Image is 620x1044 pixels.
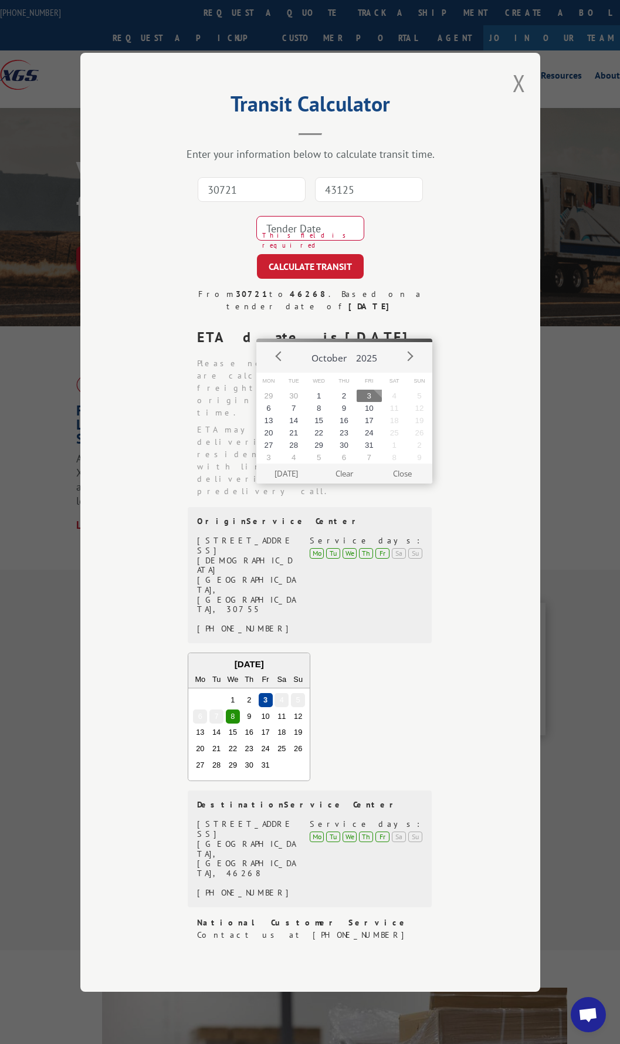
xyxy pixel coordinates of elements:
button: 7 [357,451,382,464]
div: Choose Wednesday, October 22nd, 2025 [225,742,239,756]
div: Open chat [571,997,606,1032]
span: Mon [256,373,282,390]
button: 20 [256,427,282,439]
button: Next [401,347,418,365]
button: 4 [382,390,407,402]
div: Choose Thursday, October 2nd, 2025 [242,692,256,707]
div: Choose Wednesday, October 1st, 2025 [225,692,239,707]
div: Choose Friday, October 24th, 2025 [258,742,272,756]
button: 13 [256,414,282,427]
div: Choose Wednesday, October 8th, 2025 [225,709,239,723]
div: Choose Saturday, October 18th, 2025 [275,725,289,739]
button: 11 [382,402,407,414]
div: Service days: [310,819,422,829]
button: 6 [256,402,282,414]
button: 12 [407,402,432,414]
div: Fr [375,548,389,558]
div: Sa [392,548,406,558]
button: 24 [357,427,382,439]
div: Choose Sunday, October 12th, 2025 [291,709,305,723]
button: 8 [382,451,407,464]
strong: 46268 [290,289,328,299]
div: We [343,832,357,842]
button: 4 [281,451,306,464]
button: 2 [407,439,432,451]
span: Fri [357,373,382,390]
button: 9 [407,451,432,464]
div: Choose Tuesday, October 21st, 2025 [209,742,223,756]
button: 16 [331,414,357,427]
span: Wed [306,373,331,390]
button: 10 [357,402,382,414]
span: Thu [331,373,357,390]
h2: Transit Calculator [139,96,482,118]
div: Sa [275,672,289,686]
div: Choose Friday, October 3rd, 2025 [258,692,272,707]
button: 15 [306,414,331,427]
span: Sun [407,373,432,390]
span: Sat [382,373,407,390]
div: [STREET_ADDRESS] [197,819,296,839]
div: Choose Wednesday, October 29th, 2025 [225,758,239,772]
div: Su [408,548,422,558]
div: ETA date is [197,327,433,348]
div: From to . Based on a tender date of [188,288,433,313]
div: Choose Monday, October 27th, 2025 [193,758,207,772]
button: 5 [306,451,331,464]
div: Enter your information below to calculate transit time. [139,147,482,161]
button: 28 [281,439,306,451]
div: Choose Thursday, October 9th, 2025 [242,709,256,723]
div: Choose Tuesday, October 14th, 2025 [209,725,223,739]
div: Sa [392,832,406,842]
button: [DATE] [257,464,315,484]
button: 6 [331,451,357,464]
input: Tender Date [256,216,364,241]
button: 31 [357,439,382,451]
button: 30 [331,439,357,451]
button: 3 [357,390,382,402]
div: Choose Tuesday, October 28th, 2025 [209,758,223,772]
button: 18 [382,414,407,427]
div: [GEOGRAPHIC_DATA], [GEOGRAPHIC_DATA], 46268 [197,839,296,878]
strong: [DATE] [348,301,394,312]
strong: National Customer Service [197,917,409,927]
button: Close [373,464,431,484]
div: Su [408,832,422,842]
div: Choose Monday, October 13th, 2025 [193,725,207,739]
div: Choose Wednesday, October 15th, 2025 [225,725,239,739]
div: Destination Service Center [197,800,422,810]
span: Tue [281,373,306,390]
button: 1 [382,439,407,451]
strong: 30721 [236,289,269,299]
div: Fr [375,832,389,842]
button: 8 [306,402,331,414]
button: 30 [281,390,306,402]
div: Choose Friday, October 31st, 2025 [258,758,272,772]
button: 29 [306,439,331,451]
span: This field is required [262,231,364,250]
div: Tu [326,548,340,558]
button: 17 [357,414,382,427]
button: 3 [256,451,282,464]
div: Tu [326,832,340,842]
button: 26 [407,427,432,439]
input: Dest. Zip [315,177,423,202]
div: Origin Service Center [197,516,422,526]
strong: [DATE] [345,328,418,346]
div: [STREET_ADDRESS][DEMOGRAPHIC_DATA] [197,536,296,575]
div: [GEOGRAPHIC_DATA], [GEOGRAPHIC_DATA], 30755 [197,575,296,614]
div: [DATE] [188,658,310,671]
div: Choose Thursday, October 23rd, 2025 [242,742,256,756]
div: We [225,672,239,686]
div: Choose Monday, October 6th, 2025 [193,709,207,723]
button: 14 [281,414,306,427]
div: Th [242,672,256,686]
button: 27 [256,439,282,451]
div: Choose Friday, October 10th, 2025 [258,709,272,723]
button: 2025 [351,342,382,369]
button: October [307,342,351,369]
button: 21 [281,427,306,439]
div: Choose Sunday, October 19th, 2025 [291,725,305,739]
div: Choose Saturday, October 11th, 2025 [275,709,289,723]
button: 1 [306,390,331,402]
